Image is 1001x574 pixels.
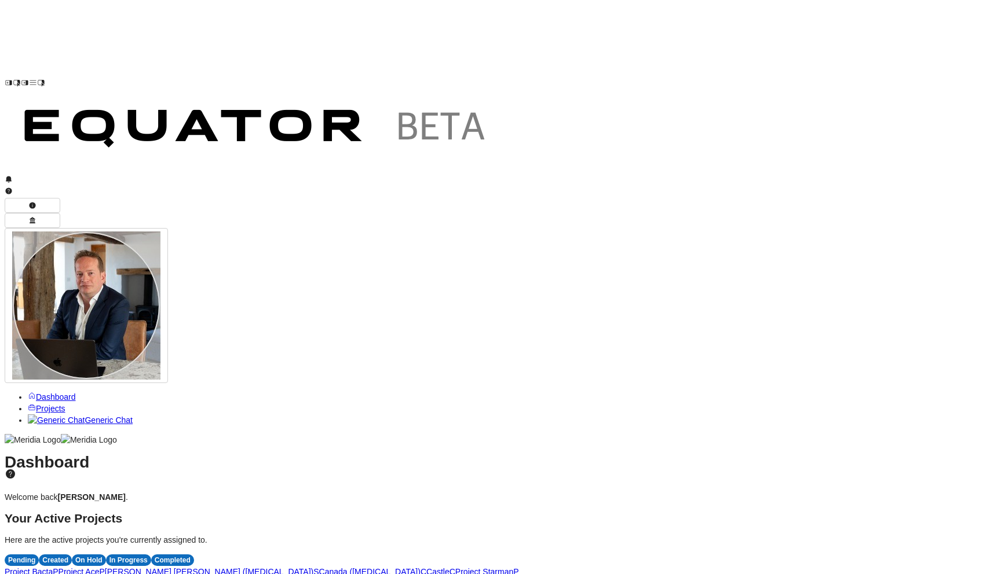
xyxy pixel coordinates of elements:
[5,90,509,172] img: Customer Logo
[5,534,996,546] p: Here are the active projects you're currently assigned to.
[151,554,194,566] div: Completed
[72,554,106,566] div: On Hold
[36,404,65,413] span: Projects
[5,513,996,524] h2: Your Active Projects
[5,434,61,446] img: Meridia Logo
[12,231,160,380] img: Profile Icon
[58,492,126,502] strong: [PERSON_NAME]
[106,554,151,566] div: In Progress
[85,415,132,425] span: Generic Chat
[28,415,133,425] a: Generic ChatGeneric Chat
[28,392,76,402] a: Dashboard
[28,414,85,426] img: Generic Chat
[36,392,76,402] span: Dashboard
[5,491,996,503] p: Welcome back .
[5,554,39,566] div: Pending
[45,5,549,87] img: Customer Logo
[28,404,65,413] a: Projects
[5,457,996,480] h1: Dashboard
[39,554,72,566] div: Created
[61,434,117,446] img: Meridia Logo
